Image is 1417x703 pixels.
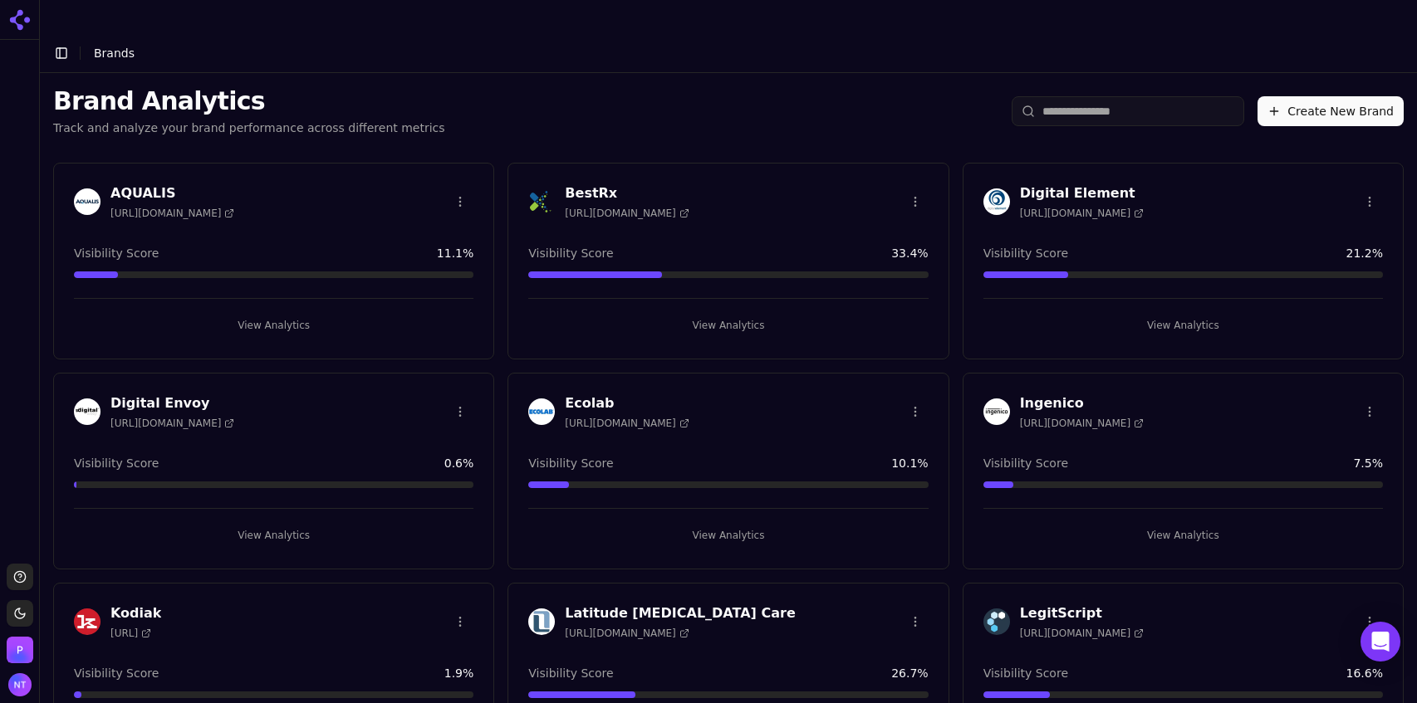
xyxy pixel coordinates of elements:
[565,603,795,623] h3: Latitude [MEDICAL_DATA] Care
[1020,417,1144,430] span: [URL][DOMAIN_NAME]
[1020,183,1144,203] h3: Digital Element
[565,183,689,203] h3: BestRx
[565,417,689,430] span: [URL][DOMAIN_NAME]
[1020,207,1144,220] span: [URL][DOMAIN_NAME]
[444,455,474,471] span: 0.6 %
[983,522,1383,549] button: View Analytics
[1346,245,1383,261] span: 21.2 %
[528,522,928,549] button: View Analytics
[891,245,928,261] span: 33.4 %
[565,393,689,413] h3: Ecolab
[94,46,135,60] span: Brands
[110,207,234,220] span: [URL][DOMAIN_NAME]
[53,86,445,116] h1: Brand Analytics
[983,312,1383,339] button: View Analytics
[74,188,101,215] img: AQUALIS
[528,398,555,425] img: Ecolab
[1353,455,1383,471] span: 7.5 %
[74,245,159,261] span: Visibility Score
[53,120,445,136] p: Track and analyze your brand performance across different metrics
[1346,665,1383,681] span: 16.6 %
[444,665,474,681] span: 1.9 %
[565,627,689,640] span: [URL][DOMAIN_NAME]
[891,455,928,471] span: 10.1 %
[74,312,473,339] button: View Analytics
[110,603,161,623] h3: Kodiak
[110,183,234,203] h3: AQUALIS
[74,398,101,425] img: Digital Envoy
[528,455,613,471] span: Visibility Score
[983,455,1068,471] span: Visibility Score
[1020,393,1144,413] h3: Ingenico
[8,673,32,696] button: Open user button
[7,637,33,663] button: Open organization switcher
[528,245,613,261] span: Visibility Score
[74,455,159,471] span: Visibility Score
[1020,627,1144,640] span: [URL][DOMAIN_NAME]
[983,245,1068,261] span: Visibility Score
[528,608,555,635] img: Latitude Food Allergy Care
[565,207,689,220] span: [URL][DOMAIN_NAME]
[110,627,151,640] span: [URL]
[74,608,101,635] img: Kodiak
[1020,603,1144,623] h3: LegitScript
[891,665,928,681] span: 26.7 %
[1361,622,1400,662] div: Open Intercom Messenger
[528,665,613,681] span: Visibility Score
[983,398,1010,425] img: Ingenico
[1258,96,1404,126] button: Create New Brand
[94,45,135,61] nav: breadcrumb
[528,312,928,339] button: View Analytics
[110,417,234,430] span: [URL][DOMAIN_NAME]
[983,608,1010,635] img: LegitScript
[528,188,555,215] img: BestRx
[983,188,1010,215] img: Digital Element
[7,637,33,663] img: Perrill
[8,673,32,696] img: Nate Tower
[983,665,1068,681] span: Visibility Score
[74,665,159,681] span: Visibility Score
[74,522,473,549] button: View Analytics
[110,393,234,413] h3: Digital Envoy
[437,245,473,261] span: 11.1 %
